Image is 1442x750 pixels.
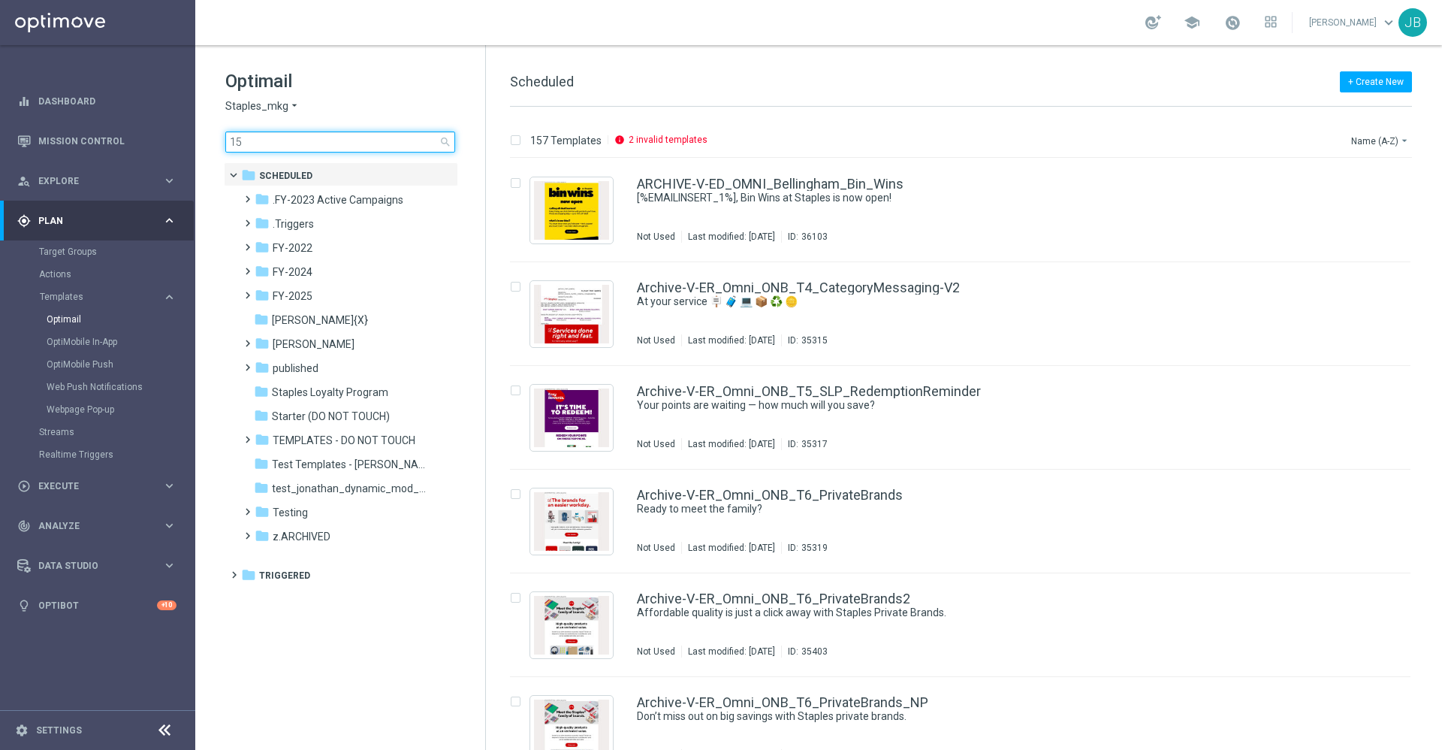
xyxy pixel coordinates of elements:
div: +10 [157,600,176,610]
a: Your points are waiting — how much will you save? [637,398,1313,413]
span: test_jonathan_dynamic_mod_{X} [272,482,427,495]
button: equalizer Dashboard [17,95,177,107]
a: Optimail [47,313,156,325]
i: play_circle_outline [17,479,31,493]
div: Templates [39,286,194,421]
span: keyboard_arrow_down [1380,14,1397,31]
div: Last modified: [DATE] [682,438,781,450]
i: folder [241,168,256,183]
span: jonathan_testing_folder [273,337,354,351]
a: OptiMobile In-App [47,336,156,348]
div: Press SPACE to select this row. [495,159,1439,262]
a: Affordable quality is just a click away with Staples Private Brands. [637,606,1313,620]
i: folder [255,360,270,375]
a: Mission Control [38,121,176,161]
span: jonathan_pr_test_{X} [272,313,368,327]
div: Dashboard [17,81,176,121]
div: Actions [39,263,194,286]
div: Data Studio [17,559,162,573]
div: 35317 [801,438,828,450]
span: Plan [38,216,162,225]
span: .Triggers [273,217,314,231]
a: Archive-V-ER_Omni_ONB_T6_PrivateBrands2 [637,592,910,606]
img: 35317.jpeg [534,389,609,447]
div: Optimail [47,308,194,331]
div: track_changes Analyze keyboard_arrow_right [17,520,177,532]
div: Your points are waiting — how much will you save? [637,398,1347,413]
div: Press SPACE to select this row. [495,573,1439,677]
div: Not Used [637,334,675,346]
div: Optibot [17,585,176,625]
span: Staples_mkg [225,99,288,113]
button: Staples_mkg arrow_drop_down [225,99,300,113]
i: equalizer [17,95,31,108]
div: ID: [781,542,828,554]
i: folder [254,480,269,495]
div: Webpage Pop-up [47,398,194,421]
div: Last modified: [DATE] [682,542,781,554]
div: 35403 [801,646,828,658]
button: play_circle_outline Execute keyboard_arrow_right [17,480,177,492]
div: person_search Explore keyboard_arrow_right [17,175,177,187]
span: z.ARCHIVED [273,530,330,543]
div: gps_fixed Plan keyboard_arrow_right [17,215,177,227]
div: Don’t miss out on big savings with Staples private brands. [637,709,1347,724]
i: folder [254,384,269,399]
img: 35319.jpeg [534,492,609,551]
i: folder [255,336,270,351]
span: published [273,361,318,375]
i: keyboard_arrow_right [162,558,176,573]
a: Archive-V-ER_Omni_ONB_T5_SLP_RedemptionReminder [637,385,981,398]
i: folder [254,456,269,471]
div: Target Groups [39,240,194,263]
div: Analyze [17,519,162,533]
button: + Create New [1340,71,1412,92]
i: settings [15,724,29,737]
div: Press SPACE to select this row. [495,470,1439,573]
span: Scheduled [510,74,574,89]
span: Test Templates - Jonas [272,458,427,471]
a: Ready to meet the family? [637,502,1313,516]
span: FY-2025 [273,289,312,303]
i: folder [255,528,270,543]
a: Archive-V-ER_Omni_ONB_T4_CategoryMessaging-V2 [637,281,960,295]
a: [%EMAILINSERT_1%], Bin Wins at Staples is now open! [637,191,1313,205]
a: Webpage Pop-up [47,404,156,416]
div: ID: [781,231,828,243]
i: folder [255,216,270,231]
a: Optibot [38,585,157,625]
i: keyboard_arrow_right [162,479,176,493]
button: Templates keyboard_arrow_right [39,291,177,303]
div: Last modified: [DATE] [682,646,781,658]
div: ID: [781,646,828,658]
div: Ready to meet the family? [637,502,1347,516]
i: folder [255,288,270,303]
span: Analyze [38,522,162,531]
div: At your service 🪧 🧳 💻 📦 ♻️ 🪙 [637,295,1347,309]
button: Data Studio keyboard_arrow_right [17,560,177,572]
i: gps_fixed [17,214,31,228]
span: Explore [38,177,162,186]
a: At your service 🪧 🧳 💻 📦 ♻️ 🪙 [637,295,1313,309]
div: Not Used [637,542,675,554]
a: OptiMobile Push [47,358,156,370]
i: keyboard_arrow_right [162,213,176,228]
div: Mission Control [17,135,177,147]
a: Dashboard [38,81,176,121]
div: Not Used [637,438,675,450]
a: Web Push Notifications [47,381,156,393]
i: folder [255,192,270,207]
a: Archive-V-ER_Omni_ONB_T6_PrivateBrands_NP [637,696,928,709]
i: folder [255,504,270,519]
div: 35319 [801,542,828,554]
div: 35315 [801,334,828,346]
span: FY-2022 [273,241,312,255]
i: keyboard_arrow_right [162,290,176,304]
p: 157 Templates [530,134,602,147]
i: arrow_drop_down [288,99,300,113]
div: Web Push Notifications [47,376,194,398]
span: Scheduled [259,169,312,183]
a: Target Groups [39,246,156,258]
